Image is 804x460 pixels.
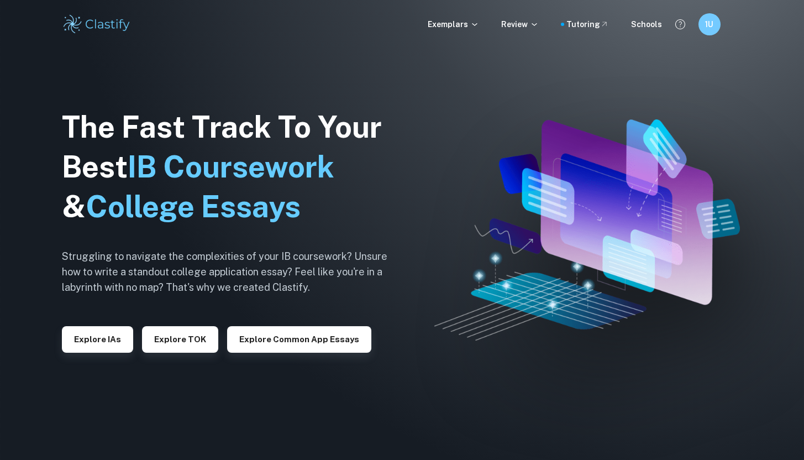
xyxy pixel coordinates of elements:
button: Explore TOK [142,326,218,353]
p: Exemplars [428,18,479,30]
a: Tutoring [566,18,609,30]
span: IB Coursework [128,149,334,184]
a: Explore IAs [62,333,133,344]
button: 1U [698,13,721,35]
button: Help and Feedback [671,15,690,34]
a: Schools [631,18,662,30]
button: Explore Common App essays [227,326,371,353]
img: Clastify hero [434,119,739,340]
span: College Essays [86,189,301,224]
h6: 1U [703,18,716,30]
p: Review [501,18,539,30]
a: Explore TOK [142,333,218,344]
h6: Struggling to navigate the complexities of your IB coursework? Unsure how to write a standout col... [62,249,404,295]
a: Explore Common App essays [227,333,371,344]
button: Explore IAs [62,326,133,353]
h1: The Fast Track To Your Best & [62,107,404,227]
img: Clastify logo [62,13,132,35]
